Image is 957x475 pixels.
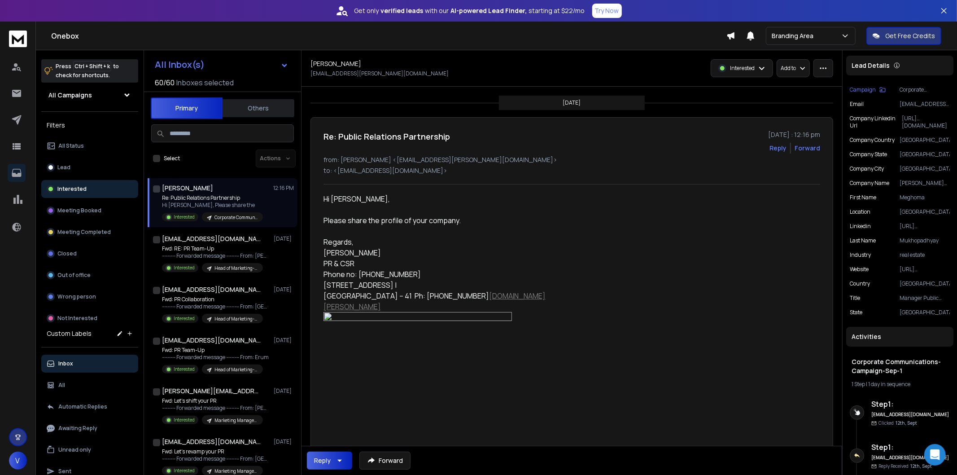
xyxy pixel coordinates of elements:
button: Closed [41,245,138,263]
h1: Re: Public Relations Partnership [323,130,450,143]
button: Primary [151,97,223,119]
p: to: <[EMAIL_ADDRESS][DOMAIN_NAME]> [323,166,820,175]
button: All Campaigns [41,86,138,104]
p: Branding Area [772,31,817,40]
p: Interested [174,417,195,423]
p: [PERSON_NAME] Premier Builder Limited [900,180,950,187]
h1: [EMAIL_ADDRESS][DOMAIN_NAME] +1 [162,437,261,446]
p: from: [PERSON_NAME] <[EMAIL_ADDRESS][PERSON_NAME][DOMAIN_NAME]> [323,155,820,164]
p: Fwd: RE: PR Team-Up [162,245,270,252]
p: [EMAIL_ADDRESS][PERSON_NAME][DOMAIN_NAME] [900,101,950,108]
p: Fwd: Let’s revamp your PR [162,448,270,455]
h1: [PERSON_NAME] [162,184,213,193]
h6: [EMAIL_ADDRESS][DOMAIN_NAME] [871,411,950,418]
p: Press to check for shortcuts. [56,62,119,80]
div: [STREET_ADDRESS] | [323,280,586,290]
p: Interested [174,214,195,220]
p: Get Free Credits [885,31,935,40]
p: Interested [57,185,87,193]
p: Add to [781,65,796,72]
button: Out of office [41,266,138,284]
p: Last Name [850,237,876,244]
p: All [58,382,65,389]
div: Regards, [323,237,586,247]
p: Meeting Booked [57,207,101,214]
button: Meeting Booked [41,202,138,220]
p: Marketing Manager-New Copy [214,417,258,424]
p: title [850,295,860,302]
button: Lead [41,158,138,176]
div: Forward [795,144,820,153]
div: Reply [314,456,331,465]
h1: [EMAIL_ADDRESS][DOMAIN_NAME] +1 [162,234,261,243]
p: Company Country [850,136,895,144]
p: Hi [PERSON_NAME], Please share the [162,202,263,209]
p: First Name [850,194,876,201]
button: Meeting Completed [41,223,138,241]
h1: [EMAIL_ADDRESS][DOMAIN_NAME] +1 [162,285,261,294]
span: 60 / 60 [155,77,175,88]
img: logo [9,31,27,47]
p: [DATE] [274,438,294,445]
h3: Custom Labels [47,329,92,338]
div: Activities [846,327,953,347]
strong: AI-powered Lead Finder, [451,6,527,15]
button: Campaign [850,86,886,93]
p: Head of Marketing-Campaign-Sep-1 [214,366,258,373]
button: Get Free Credits [866,27,941,45]
p: ---------- Forwarded message --------- From: [PERSON_NAME] [162,405,270,412]
p: [DATE] [274,235,294,242]
h1: All Inbox(s) [155,60,205,69]
div: Phone no: [PHONE_NUMBER] [323,269,586,280]
p: Interested [174,366,195,373]
p: [EMAIL_ADDRESS][PERSON_NAME][DOMAIN_NAME] [310,70,449,77]
h1: [PERSON_NAME] [310,59,361,68]
p: [URL][DOMAIN_NAME][PERSON_NAME] [902,115,950,129]
h1: [EMAIL_ADDRESS][DOMAIN_NAME] +1 [162,336,261,345]
div: [PERSON_NAME] [323,247,586,258]
p: [GEOGRAPHIC_DATA] [900,309,950,316]
p: Clicked [878,420,917,427]
p: [GEOGRAPHIC_DATA] [900,208,950,216]
button: Reply [307,452,352,470]
p: Lead Details [852,61,890,70]
p: [GEOGRAPHIC_DATA] [900,151,950,158]
span: 1 day in sequence [868,380,910,388]
p: Wrong person [57,293,96,300]
button: V [9,452,27,470]
p: [DATE] [274,286,294,293]
span: Ctrl + Shift + k [73,61,111,71]
h6: Step 1 : [871,399,950,409]
p: Fwd: Let’s shift your PR [162,397,270,405]
span: 12th, Sept [910,463,932,469]
p: ---------- Forwarded message --------- From: [PERSON_NAME] [162,252,270,259]
p: Interested [730,65,755,72]
button: Not Interested [41,309,138,327]
h3: Filters [41,119,138,132]
h1: Corporate Communications-Campaign-Sep-1 [852,357,948,375]
p: Inbox [58,360,73,367]
p: location [850,208,870,216]
button: Others [223,98,294,118]
p: ---------- Forwarded message --------- From: [GEOGRAPHIC_DATA] [162,303,270,310]
p: Corporate Communications-Campaign-Sep-1 [900,86,950,93]
p: All Status [58,142,84,150]
p: linkedin [850,223,871,230]
p: [GEOGRAPHIC_DATA] [900,136,950,144]
p: State [850,309,862,316]
p: ---------- Forwarded message --------- From: Erum [162,354,269,361]
button: Forward [359,452,411,470]
h1: All Campaigns [48,91,92,100]
h6: [EMAIL_ADDRESS][DOMAIN_NAME] [871,454,950,461]
p: industry [850,251,871,259]
p: Closed [57,250,77,257]
p: Awaiting Reply [58,425,97,432]
h6: Step 1 : [871,442,950,453]
p: Interested [174,315,195,322]
p: 12:16 PM [273,185,294,192]
p: Fwd: PR Collaboration [162,296,270,303]
button: All Status [41,137,138,155]
h1: Onebox [51,31,726,41]
button: Awaiting Reply [41,419,138,437]
p: [DATE] [274,387,294,395]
